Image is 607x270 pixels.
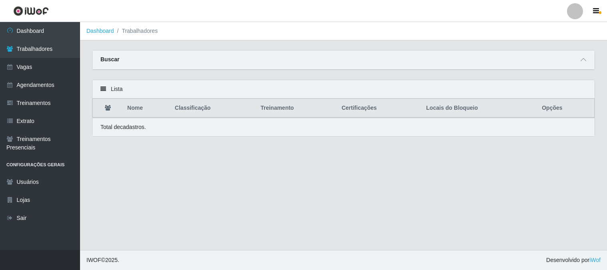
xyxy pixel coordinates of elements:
[92,80,595,99] div: Lista
[337,99,421,118] th: Certificações
[100,56,119,62] strong: Buscar
[122,99,170,118] th: Nome
[86,28,114,34] a: Dashboard
[13,6,49,16] img: CoreUI Logo
[80,22,607,40] nav: breadcrumb
[114,27,158,35] li: Trabalhadores
[86,256,119,264] span: © 2025 .
[170,99,256,118] th: Classificação
[256,99,337,118] th: Treinamento
[421,99,537,118] th: Locais do Bloqueio
[589,257,601,263] a: iWof
[546,256,601,264] span: Desenvolvido por
[100,123,146,131] p: Total de cadastros.
[537,99,594,118] th: Opções
[86,257,101,263] span: IWOF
